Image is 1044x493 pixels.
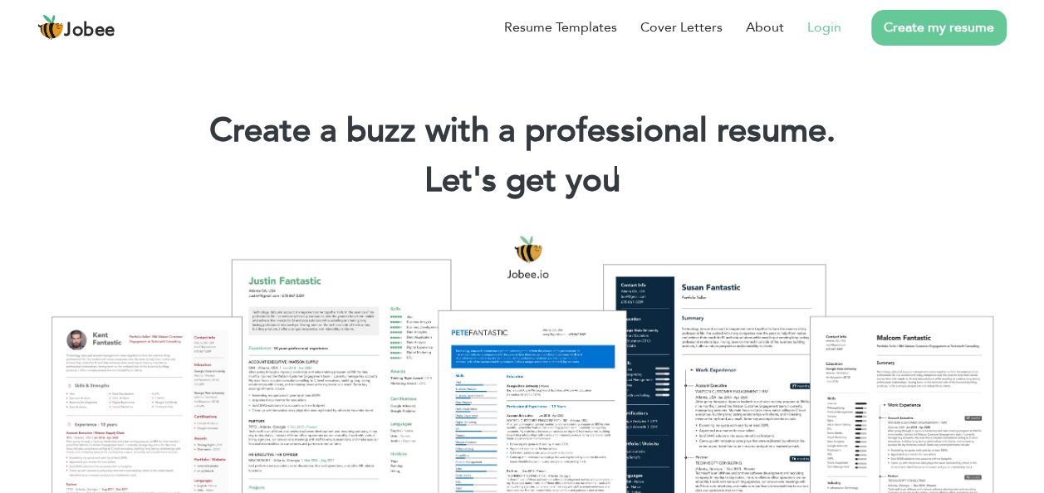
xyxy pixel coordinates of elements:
[640,17,723,37] a: Cover Letters
[807,17,841,37] a: Login
[64,22,115,40] span: Jobee
[25,159,1019,203] h2: Let's
[504,17,617,37] a: Resume Templates
[871,10,1007,46] a: Create my resume
[37,14,64,41] img: jobee.io
[37,14,115,41] a: Jobee
[506,158,620,203] span: get you
[746,17,784,37] a: About
[25,110,1019,153] h1: Create a buzz with a professional resume.
[612,158,620,203] span: |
